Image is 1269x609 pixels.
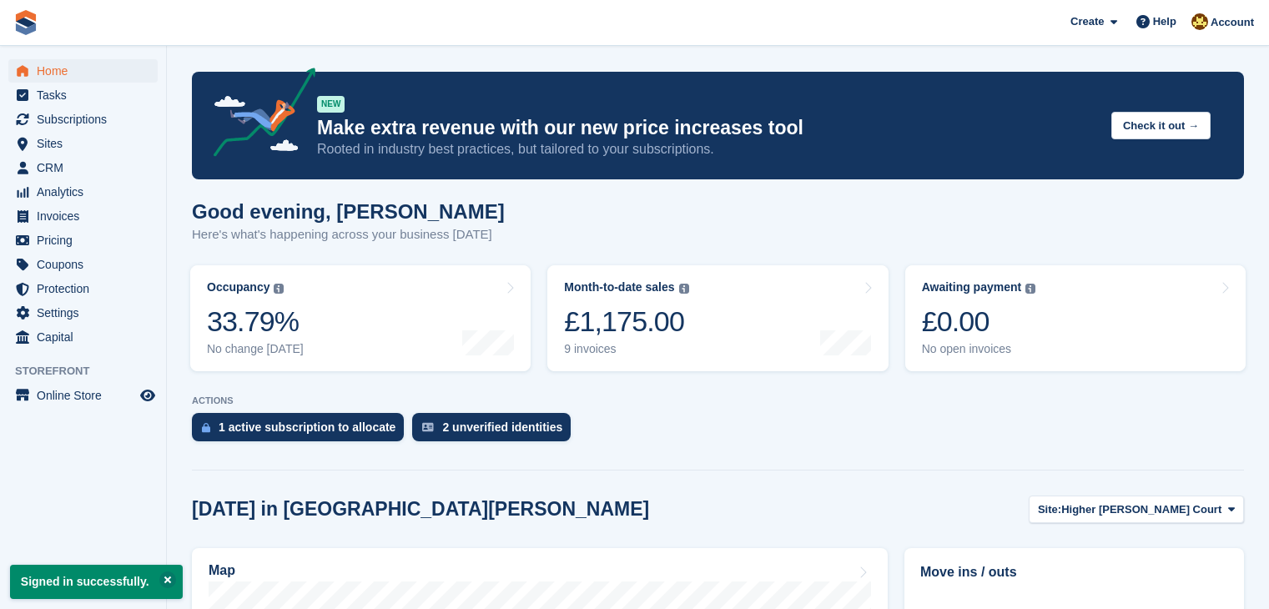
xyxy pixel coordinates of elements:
a: menu [8,384,158,407]
h2: Move ins / outs [920,562,1228,582]
span: Pricing [37,229,137,252]
a: menu [8,204,158,228]
a: menu [8,229,158,252]
img: icon-info-grey-7440780725fd019a000dd9b08b2336e03edf1995a4989e88bcd33f0948082b44.svg [679,284,689,294]
h1: Good evening, [PERSON_NAME] [192,200,505,223]
div: 2 unverified identities [442,420,562,434]
span: Sites [37,132,137,155]
img: stora-icon-8386f47178a22dfd0bd8f6a31ec36ba5ce8667c1dd55bd0f319d3a0aa187defe.svg [13,10,38,35]
span: CRM [37,156,137,179]
div: Occupancy [207,280,269,294]
span: Tasks [37,83,137,107]
span: Analytics [37,180,137,204]
img: icon-info-grey-7440780725fd019a000dd9b08b2336e03edf1995a4989e88bcd33f0948082b44.svg [274,284,284,294]
h2: Map [209,563,235,578]
a: menu [8,59,158,83]
a: menu [8,83,158,107]
a: Preview store [138,385,158,405]
a: menu [8,108,158,131]
img: price-adjustments-announcement-icon-8257ccfd72463d97f412b2fc003d46551f7dbcb40ab6d574587a9cd5c0d94... [199,68,316,163]
a: Awaiting payment £0.00 No open invoices [905,265,1246,371]
span: Site: [1038,501,1061,518]
span: Subscriptions [37,108,137,131]
a: 2 unverified identities [412,413,579,450]
span: Create [1070,13,1104,30]
a: menu [8,180,158,204]
a: Month-to-date sales £1,175.00 9 invoices [547,265,888,371]
a: menu [8,301,158,325]
a: 1 active subscription to allocate [192,413,412,450]
div: Month-to-date sales [564,280,674,294]
a: menu [8,277,158,300]
div: 33.79% [207,304,304,339]
img: Damian Pope [1191,13,1208,30]
div: 1 active subscription to allocate [219,420,395,434]
div: £1,175.00 [564,304,688,339]
span: Online Store [37,384,137,407]
span: Home [37,59,137,83]
span: Help [1153,13,1176,30]
div: 9 invoices [564,342,688,356]
a: menu [8,325,158,349]
button: Check it out → [1111,112,1211,139]
span: Settings [37,301,137,325]
span: Invoices [37,204,137,228]
div: No change [DATE] [207,342,304,356]
p: ACTIONS [192,395,1244,406]
div: £0.00 [922,304,1036,339]
a: Occupancy 33.79% No change [DATE] [190,265,531,371]
a: menu [8,132,158,155]
span: Coupons [37,253,137,276]
span: Account [1211,14,1254,31]
span: Capital [37,325,137,349]
div: No open invoices [922,342,1036,356]
a: menu [8,253,158,276]
button: Site: Higher [PERSON_NAME] Court [1029,496,1244,523]
p: Here's what's happening across your business [DATE] [192,225,505,244]
div: Awaiting payment [922,280,1022,294]
span: Protection [37,277,137,300]
div: NEW [317,96,345,113]
span: Storefront [15,363,166,380]
img: verify_identity-adf6edd0f0f0b5bbfe63781bf79b02c33cf7c696d77639b501bdc392416b5a36.svg [422,422,434,432]
p: Make extra revenue with our new price increases tool [317,116,1098,140]
img: icon-info-grey-7440780725fd019a000dd9b08b2336e03edf1995a4989e88bcd33f0948082b44.svg [1025,284,1035,294]
p: Signed in successfully. [10,565,183,599]
a: menu [8,156,158,179]
p: Rooted in industry best practices, but tailored to your subscriptions. [317,140,1098,159]
span: Higher [PERSON_NAME] Court [1061,501,1221,518]
h2: [DATE] in [GEOGRAPHIC_DATA][PERSON_NAME] [192,498,649,521]
img: active_subscription_to_allocate_icon-d502201f5373d7db506a760aba3b589e785aa758c864c3986d89f69b8ff3... [202,422,210,433]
